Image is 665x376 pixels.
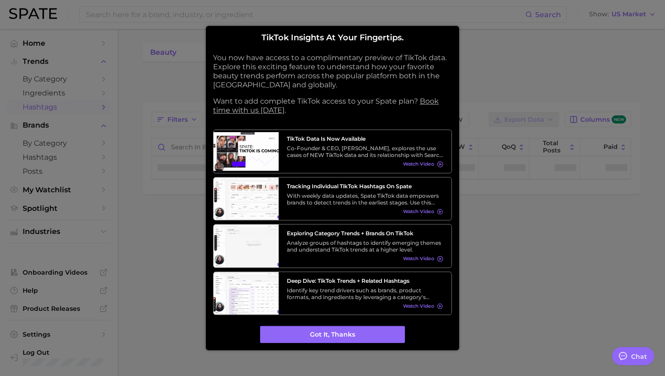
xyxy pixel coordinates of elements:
div: Analyze groups of hashtags to identify emerging themes and understand TikTok trends at a higher l... [287,239,443,253]
div: With weekly data updates, Spate TikTok data empowers brands to detect trends in the earliest stag... [287,192,443,206]
span: Watch Video [403,256,434,262]
h3: Tracking Individual TikTok Hashtags on Spate [287,183,443,190]
span: Watch Video [403,162,434,167]
a: Tracking Individual TikTok Hashtags on SpateWith weekly data updates, Spate TikTok data empowers ... [213,177,452,221]
span: Watch Video [403,209,434,214]
a: Deep Dive: TikTok Trends + Related HashtagsIdentify key trend drivers such as brands, product for... [213,271,452,315]
a: Book time with us [DATE] [213,97,439,114]
span: Watch Video [403,303,434,309]
a: TikTok data is now availableCo-Founder & CEO, [PERSON_NAME], explores the use cases of NEW TikTok... [213,129,452,173]
p: You now have access to a complimentary preview of TikTok data. Explore this exciting feature to u... [213,53,452,90]
h3: TikTok data is now available [287,135,443,142]
button: Got it, thanks [260,326,405,343]
div: Co-Founder & CEO, [PERSON_NAME], explores the use cases of NEW TikTok data and its relationship w... [287,145,443,158]
a: Exploring Category Trends + Brands on TikTokAnalyze groups of hashtags to identify emerging theme... [213,224,452,268]
p: Want to add complete TikTok access to your Spate plan? . [213,97,452,115]
h3: Deep Dive: TikTok Trends + Related Hashtags [287,277,443,284]
div: Identify key trend drivers such as brands, product formats, and ingredients by leveraging a categ... [287,287,443,300]
h2: TikTok insights at your fingertips. [213,33,452,43]
h3: Exploring Category Trends + Brands on TikTok [287,230,443,237]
